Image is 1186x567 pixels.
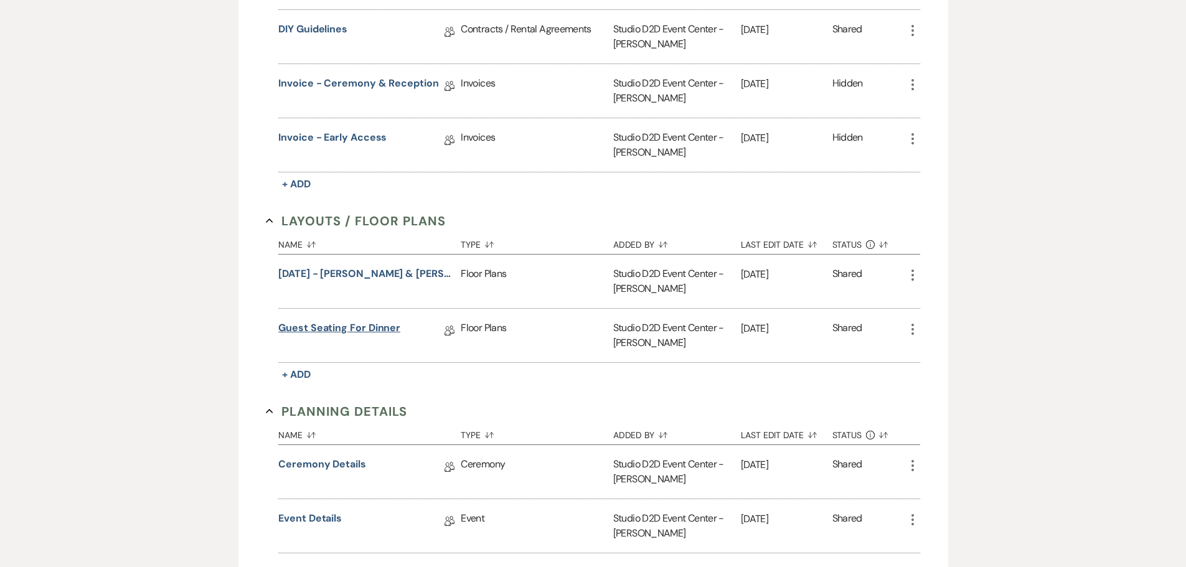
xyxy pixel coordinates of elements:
[613,499,741,553] div: Studio D2D Event Center - [PERSON_NAME]
[278,421,461,444] button: Name
[832,240,862,249] span: Status
[461,10,613,63] div: Contracts / Rental Agreements
[613,10,741,63] div: Studio D2D Event Center - [PERSON_NAME]
[278,366,314,383] button: + Add
[613,64,741,118] div: Studio D2D Event Center - [PERSON_NAME]
[278,22,347,41] a: DIY Guidelines
[741,511,832,527] p: [DATE]
[461,64,613,118] div: Invoices
[461,309,613,362] div: Floor Plans
[278,230,461,254] button: Name
[278,76,439,95] a: Invoice - Ceremony & Reception
[832,321,862,350] div: Shared
[741,457,832,473] p: [DATE]
[461,445,613,499] div: Ceremony
[461,499,613,553] div: Event
[741,421,832,444] button: Last Edit Date
[278,266,456,281] button: [DATE] - [PERSON_NAME] & [PERSON_NAME] - Floor Plan
[613,421,741,444] button: Added By
[832,230,905,254] button: Status
[613,118,741,172] div: Studio D2D Event Center - [PERSON_NAME]
[266,402,407,421] button: Planning Details
[741,266,832,283] p: [DATE]
[832,22,862,52] div: Shared
[832,511,862,541] div: Shared
[461,230,613,254] button: Type
[832,421,905,444] button: Status
[832,76,863,106] div: Hidden
[741,22,832,38] p: [DATE]
[461,118,613,172] div: Invoices
[613,445,741,499] div: Studio D2D Event Center - [PERSON_NAME]
[278,130,387,149] a: Invoice - Early Access
[278,511,342,530] a: Event Details
[832,266,862,296] div: Shared
[832,457,862,487] div: Shared
[613,309,741,362] div: Studio D2D Event Center - [PERSON_NAME]
[282,368,311,381] span: + Add
[282,177,311,190] span: + Add
[741,321,832,337] p: [DATE]
[832,431,862,439] span: Status
[461,421,613,444] button: Type
[278,457,366,476] a: Ceremony Details
[266,212,446,230] button: Layouts / Floor Plans
[741,76,832,92] p: [DATE]
[278,176,314,193] button: + Add
[613,230,741,254] button: Added By
[741,230,832,254] button: Last Edit Date
[613,255,741,308] div: Studio D2D Event Center - [PERSON_NAME]
[461,255,613,308] div: Floor Plans
[832,130,863,160] div: Hidden
[741,130,832,146] p: [DATE]
[278,321,400,340] a: Guest Seating for Dinner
